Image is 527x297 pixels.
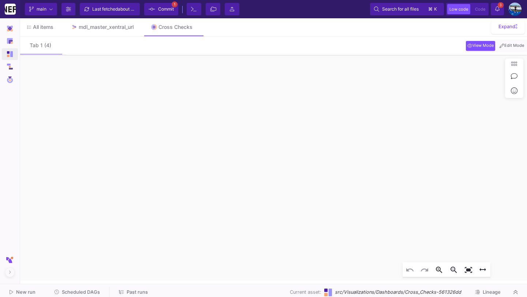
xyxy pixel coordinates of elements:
[382,4,419,15] span: Search for all files
[466,41,495,51] button: View Mode
[475,7,485,12] span: Code
[158,4,174,15] span: Commit
[144,3,178,15] button: Commit
[5,4,16,15] img: YZ4Yr8zUCx6JYM5gIgaTIQYeTXdcwQjnYC8iZtTV.png
[498,43,526,49] span: Edit Mode
[2,74,18,86] a: Navigation icon
[2,23,18,34] mat-expansion-panel-header: Navigation icon
[2,48,18,60] a: Navigation icon
[151,24,157,30] img: Tab icon
[370,3,444,15] button: Search for all files⌘k
[447,4,470,14] button: Low code
[18,37,62,54] button: Tab 1 (4)
[426,5,440,14] button: ⌘k
[435,266,444,274] mat-icon: zoom_in
[127,289,148,295] span: Past runs
[2,35,18,47] a: Navigation icon
[118,6,154,12] span: about 7 hours ago
[62,289,100,295] span: Scheduled DAGs
[7,76,13,83] img: Navigation icon
[498,2,504,8] span: 3
[7,26,13,31] img: Navigation icon
[478,265,487,274] mat-icon: height
[33,24,53,30] span: All items
[498,41,526,51] button: Edit Mode
[7,38,13,44] img: Navigation icon
[449,266,458,274] mat-icon: zoom_out
[25,42,56,48] div: Tab 1 (4)
[79,24,134,30] div: mdl_master_xentral_url
[434,5,437,14] span: k
[466,43,495,49] span: View Mode
[464,266,473,274] mat-icon: fit_screen
[2,61,18,72] a: Navigation icon
[508,3,522,16] img: AEdFTp4_RXFoBzJxSaYPMZp7Iyigz82078j9C0hFtL5t=s96-c
[483,289,501,295] span: Lineage
[7,51,13,57] img: Navigation icon
[449,7,468,12] span: Low code
[428,5,433,14] span: ⌘
[158,24,193,30] div: Cross Checks
[37,4,46,15] span: main
[335,289,461,296] span: src/Visualizations/Dashboards/Cross_Checks-561326dd
[324,289,332,296] img: Dashboards
[473,4,487,14] button: Code
[7,64,13,69] img: Navigation icon
[25,3,57,15] button: main
[16,289,35,295] span: New run
[80,3,140,15] button: Last fetchedabout 7 hours ago
[290,289,321,296] span: Current asset:
[71,24,77,30] img: Tab icon
[92,4,136,15] div: Last fetched
[491,3,504,15] button: 3
[6,252,14,268] img: y42-short-logo.svg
